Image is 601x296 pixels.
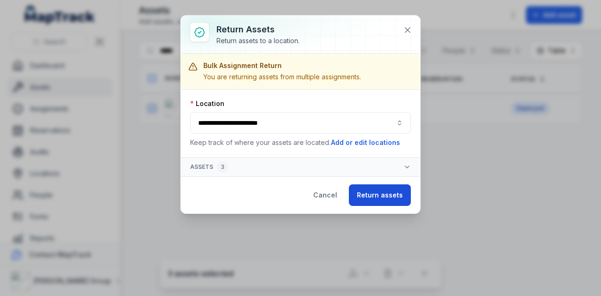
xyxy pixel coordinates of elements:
button: Assets3 [181,158,420,176]
h3: Bulk Assignment Return [203,61,361,70]
div: You are returning assets from multiple assignments. [203,72,361,82]
button: Return assets [349,184,411,206]
div: 3 [217,161,228,173]
h3: Return assets [216,23,300,36]
button: Cancel [305,184,345,206]
span: Assets [190,161,228,173]
div: Return assets to a location. [216,36,300,46]
button: Add or edit locations [331,137,401,148]
label: Location [190,99,224,108]
p: Keep track of where your assets are located. [190,137,411,148]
